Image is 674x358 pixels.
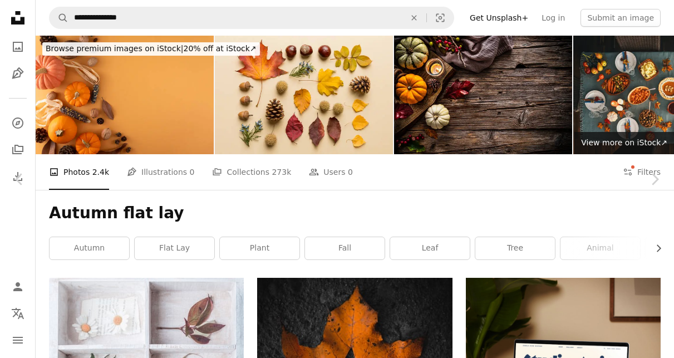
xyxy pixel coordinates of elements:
a: leaf [390,237,470,259]
button: Language [7,302,29,325]
button: Visual search [427,7,454,28]
a: flat lay [135,237,214,259]
a: Illustrations [7,62,29,85]
a: Browse premium images on iStock|20% off at iStock↗ [36,36,267,62]
span: 0 [190,166,195,178]
a: Users 0 [309,154,353,190]
form: Find visuals sitewide [49,7,454,29]
a: autumn [50,237,129,259]
a: Illustrations 0 [127,154,194,190]
a: animal [560,237,640,259]
button: Submit an image [580,9,661,27]
button: Search Unsplash [50,7,68,28]
a: View more on iStock↗ [574,132,674,154]
h1: Autumn flat lay [49,203,661,223]
a: tree [475,237,555,259]
span: 20% off at iStock ↗ [46,44,257,53]
span: 273k [272,166,291,178]
span: 0 [348,166,353,178]
a: Get Unsplash+ [463,9,535,27]
a: fall [305,237,385,259]
a: Next [635,126,674,233]
span: View more on iStock ↗ [581,138,667,147]
button: Filters [623,154,661,190]
a: Explore [7,112,29,134]
button: Menu [7,329,29,351]
img: Autumn or Thanksgiving decoration border. Copy space [394,36,572,154]
img: Autumn composition. Pattern made of dried leaves and other design accessories on table. Flat lay,... [215,36,393,154]
img: Thanksgiving Holiday Background [36,36,214,154]
a: plant [220,237,299,259]
button: scroll list to the right [648,237,661,259]
a: Log in / Sign up [7,276,29,298]
button: Clear [402,7,426,28]
a: Collections 273k [212,154,291,190]
span: Browse premium images on iStock | [46,44,183,53]
a: Photos [7,36,29,58]
a: Log in [535,9,572,27]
